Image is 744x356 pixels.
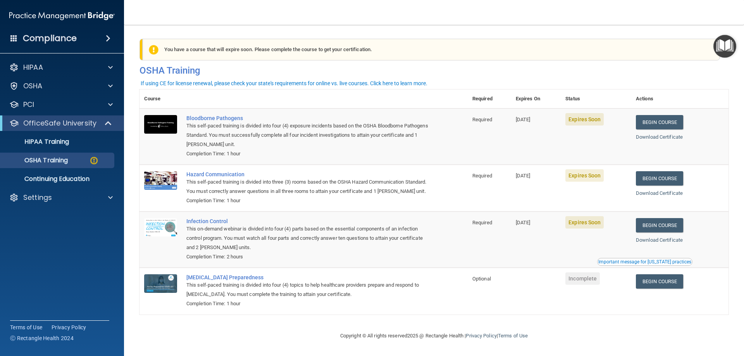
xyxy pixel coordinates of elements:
[468,89,511,108] th: Required
[516,117,530,122] span: [DATE]
[23,100,34,109] p: PCI
[186,115,429,121] a: Bloodborne Pathogens
[9,81,113,91] a: OSHA
[143,39,720,60] div: You have a course that will expire soon. Please complete the course to get your certification.
[565,113,604,126] span: Expires Soon
[10,323,42,331] a: Terms of Use
[636,274,683,289] a: Begin Course
[597,258,692,266] button: Read this if you are a dental practitioner in the state of CA
[186,171,429,177] a: Hazard Communication
[23,119,96,128] p: OfficeSafe University
[9,100,113,109] a: PCI
[636,237,683,243] a: Download Certificate
[9,193,113,202] a: Settings
[598,260,691,264] div: Important message for [US_STATE] practices
[23,81,43,91] p: OSHA
[186,196,429,205] div: Completion Time: 1 hour
[186,274,429,280] a: [MEDICAL_DATA] Preparedness
[472,117,492,122] span: Required
[565,169,604,182] span: Expires Soon
[186,149,429,158] div: Completion Time: 1 hour
[141,81,427,86] div: If using CE for license renewal, please check your state's requirements for online vs. live cours...
[139,89,182,108] th: Course
[565,272,600,285] span: Incomplete
[293,323,575,348] div: Copyright © All rights reserved 2025 @ Rectangle Health | |
[149,45,158,55] img: exclamation-circle-solid-warning.7ed2984d.png
[561,89,631,108] th: Status
[498,333,528,339] a: Terms of Use
[139,79,429,87] button: If using CE for license renewal, please check your state's requirements for online vs. live cours...
[186,224,429,252] div: This on-demand webinar is divided into four (4) parts based on the essential components of an inf...
[139,65,728,76] h4: OSHA Training
[89,156,99,165] img: warning-circle.0cc9ac19.png
[636,134,683,140] a: Download Certificate
[9,119,112,128] a: OfficeSafe University
[713,35,736,58] button: Open Resource Center
[186,299,429,308] div: Completion Time: 1 hour
[516,173,530,179] span: [DATE]
[636,171,683,186] a: Begin Course
[52,323,86,331] a: Privacy Policy
[472,276,491,282] span: Optional
[23,193,52,202] p: Settings
[9,8,115,24] img: PMB logo
[9,63,113,72] a: HIPAA
[23,33,77,44] h4: Compliance
[5,138,69,146] p: HIPAA Training
[516,220,530,225] span: [DATE]
[5,175,111,183] p: Continuing Education
[186,177,429,196] div: This self-paced training is divided into three (3) rooms based on the OSHA Hazard Communication S...
[23,63,43,72] p: HIPAA
[472,173,492,179] span: Required
[472,220,492,225] span: Required
[636,115,683,129] a: Begin Course
[511,89,561,108] th: Expires On
[636,218,683,232] a: Begin Course
[565,216,604,229] span: Expires Soon
[5,157,68,164] p: OSHA Training
[186,121,429,149] div: This self-paced training is divided into four (4) exposure incidents based on the OSHA Bloodborne...
[636,190,683,196] a: Download Certificate
[466,333,496,339] a: Privacy Policy
[10,334,74,342] span: Ⓒ Rectangle Health 2024
[631,89,728,108] th: Actions
[186,280,429,299] div: This self-paced training is divided into four (4) topics to help healthcare providers prepare and...
[186,252,429,261] div: Completion Time: 2 hours
[186,218,429,224] a: Infection Control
